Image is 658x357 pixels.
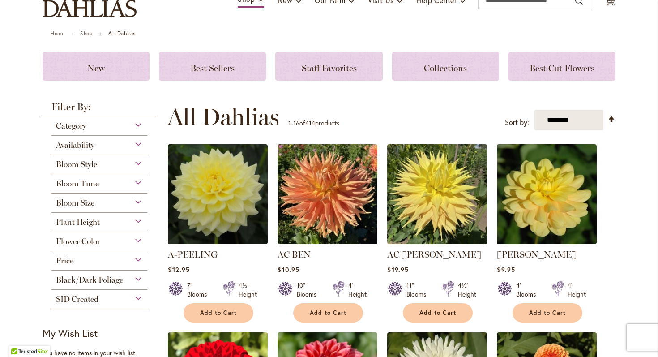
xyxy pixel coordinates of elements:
span: 1 [288,119,291,127]
span: Add to Cart [419,309,456,317]
button: Add to Cart [403,303,473,323]
div: 4½' Height [239,281,257,299]
strong: My Wish List [43,327,98,340]
a: Best Sellers [159,52,266,81]
div: 4' Height [568,281,586,299]
img: A-Peeling [168,144,268,244]
a: Home [51,30,64,37]
a: AC Jeri [387,237,487,246]
span: Best Sellers [190,63,235,73]
span: SID Created [56,294,98,304]
iframe: Launch Accessibility Center [7,325,32,350]
span: Flower Color [56,237,100,246]
p: - of products [288,116,339,130]
a: AHOY MATEY [497,237,597,246]
span: Collections [424,63,467,73]
span: Category [56,121,86,131]
button: Add to Cart [184,303,253,323]
a: New [43,52,150,81]
a: A-Peeling [168,237,268,246]
div: 4½' Height [458,281,476,299]
strong: All Dahlias [108,30,136,37]
img: AC Jeri [387,144,487,244]
span: Best Cut Flowers [530,63,594,73]
span: Bloom Style [56,159,97,169]
label: Sort by: [505,114,529,131]
span: Bloom Time [56,179,99,189]
a: Staff Favorites [275,52,382,81]
div: 7" Blooms [187,281,212,299]
button: Add to Cart [293,303,363,323]
a: A-PEELING [168,249,218,260]
span: All Dahlias [167,103,279,130]
img: AHOY MATEY [497,144,597,244]
span: Black/Dark Foliage [56,275,123,285]
a: Shop [80,30,93,37]
span: $9.95 [497,265,515,274]
a: Best Cut Flowers [508,52,615,81]
span: 16 [293,119,299,127]
span: New [87,63,105,73]
div: 11" Blooms [406,281,432,299]
span: $10.95 [278,265,299,274]
span: Add to Cart [529,309,566,317]
span: Availability [56,140,94,150]
span: Price [56,256,73,266]
a: AC BEN [278,237,377,246]
span: Bloom Size [56,198,94,208]
img: AC BEN [278,144,377,244]
a: [PERSON_NAME] [497,249,577,260]
span: Plant Height [56,217,100,227]
div: 4' Height [348,281,367,299]
a: Collections [392,52,499,81]
span: $12.95 [168,265,189,274]
a: AC BEN [278,249,311,260]
span: Staff Favorites [302,63,357,73]
a: AC [PERSON_NAME] [387,249,481,260]
button: Add to Cart [513,303,582,323]
span: $19.95 [387,265,408,274]
span: Add to Cart [310,309,346,317]
div: 4" Blooms [516,281,541,299]
div: 10" Blooms [297,281,322,299]
span: Add to Cart [200,309,237,317]
span: 414 [305,119,315,127]
strong: Filter By: [43,102,156,116]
